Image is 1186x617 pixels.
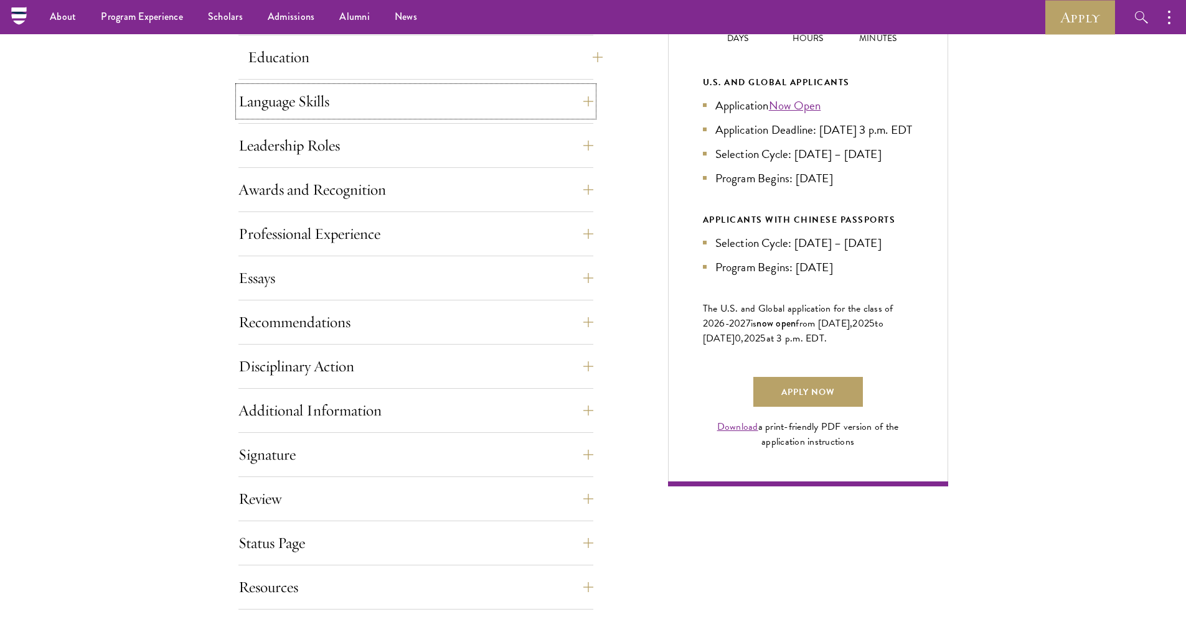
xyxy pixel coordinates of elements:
[238,440,593,470] button: Signature
[703,419,913,449] div: a print-friendly PDF version of the application instructions
[725,316,746,331] span: -202
[703,121,913,139] li: Application Deadline: [DATE] 3 p.m. EDT
[843,32,913,45] p: Minutes
[238,263,593,293] button: Essays
[717,419,758,434] a: Download
[238,351,593,381] button: Disciplinary Action
[746,316,751,331] span: 7
[238,484,593,514] button: Review
[703,316,883,346] span: to [DATE]
[719,316,725,331] span: 6
[248,42,603,72] button: Education
[238,219,593,249] button: Professional Experience
[238,572,593,602] button: Resources
[238,86,593,116] button: Language Skills
[703,75,913,90] div: U.S. and Global Applicants
[869,316,875,331] span: 5
[703,258,913,276] li: Program Begins: [DATE]
[703,145,913,163] li: Selection Cycle: [DATE] – [DATE]
[744,331,761,346] span: 202
[238,528,593,558] button: Status Page
[773,32,843,45] p: Hours
[852,316,869,331] span: 202
[751,316,757,331] span: is
[753,377,863,407] a: Apply Now
[760,331,766,346] span: 5
[703,301,893,331] span: The U.S. and Global application for the class of 202
[703,96,913,114] li: Application
[756,316,796,330] span: now open
[703,169,913,187] li: Program Begins: [DATE]
[769,96,821,114] a: Now Open
[238,131,593,160] button: Leadership Roles
[766,331,827,346] span: at 3 p.m. EDT.
[703,212,913,228] div: APPLICANTS WITH CHINESE PASSPORTS
[703,234,913,252] li: Selection Cycle: [DATE] – [DATE]
[238,175,593,205] button: Awards and Recognition
[735,331,741,346] span: 0
[741,331,743,346] span: ,
[796,316,852,331] span: from [DATE],
[703,32,773,45] p: Days
[238,396,593,425] button: Additional Information
[238,307,593,337] button: Recommendations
